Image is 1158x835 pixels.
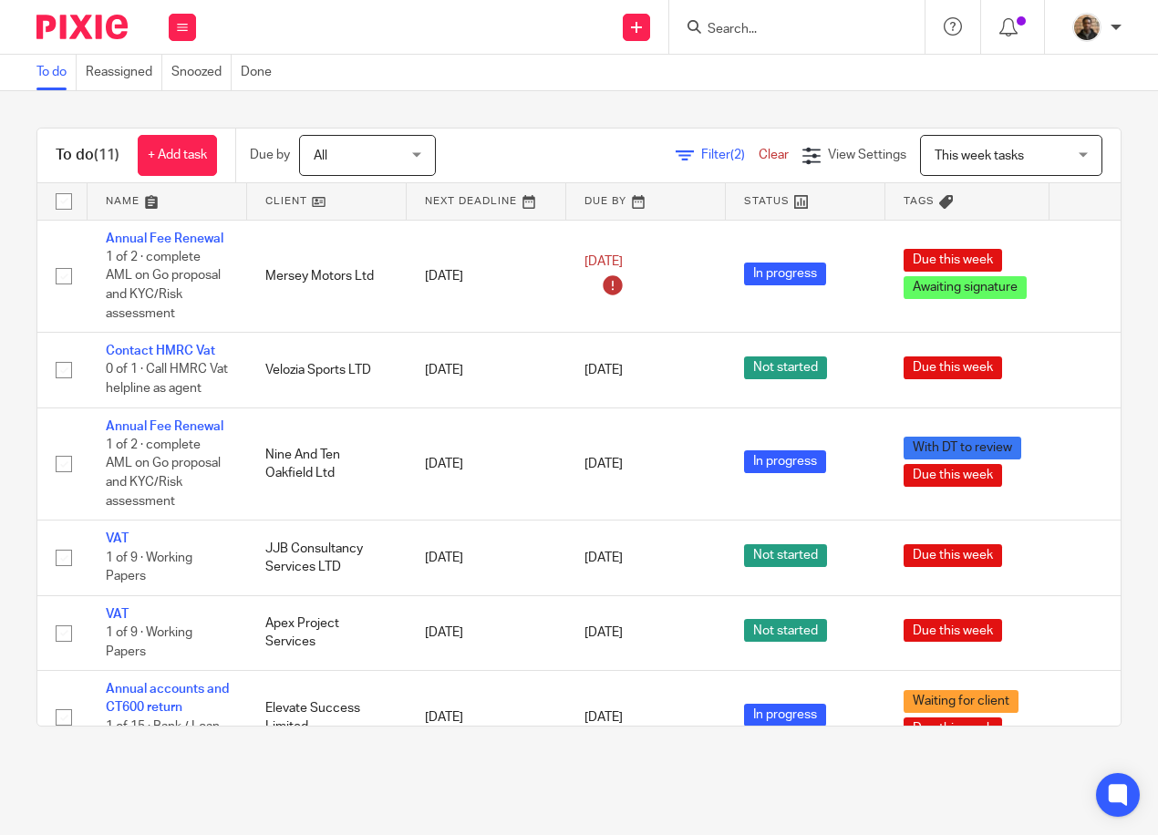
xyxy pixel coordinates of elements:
span: In progress [744,704,826,727]
span: This week tasks [935,149,1024,162]
a: Annual Fee Renewal [106,420,223,433]
span: (11) [94,148,119,162]
span: [DATE] [584,711,623,724]
td: Elevate Success Limited [247,671,407,765]
span: 1 of 15 · Bank / Loan Reconciliation [106,720,220,752]
span: Due this week [904,464,1002,487]
span: (2) [730,149,745,161]
img: WhatsApp%20Image%202025-04-23%20.jpg [1072,13,1101,42]
td: Velozia Sports LTD [247,333,407,407]
span: 1 of 2 · complete AML on Go proposal and KYC/Risk assessment [106,251,221,320]
a: Snoozed [171,55,232,90]
span: Not started [744,356,827,379]
h1: To do [56,146,119,165]
td: [DATE] [407,671,566,765]
td: Apex Project Services [247,595,407,670]
span: Not started [744,619,827,642]
td: Nine And Ten Oakfield Ltd [247,407,407,521]
span: Due this week [904,356,1002,379]
span: 1 of 2 · complete AML on Go proposal and KYC/Risk assessment [106,438,221,508]
a: Reassigned [86,55,162,90]
a: Clear [759,149,789,161]
span: Tags [904,196,935,206]
span: In progress [744,263,826,285]
td: [DATE] [407,595,566,670]
span: Awaiting signature [904,276,1027,299]
span: 0 of 1 · Call HMRC Vat helpline as agent [106,364,228,396]
a: Annual accounts and CT600 return [106,683,229,714]
span: Due this week [904,544,1002,567]
span: Due this week [904,249,1002,272]
span: [DATE] [584,626,623,639]
a: Annual Fee Renewal [106,232,223,245]
a: VAT [106,608,129,621]
td: [DATE] [407,220,566,333]
td: JJB Consultancy Services LTD [247,521,407,595]
span: In progress [744,450,826,473]
span: Waiting for client [904,690,1018,713]
span: Filter [701,149,759,161]
p: Due by [250,146,290,164]
span: [DATE] [584,255,623,268]
a: Done [241,55,281,90]
span: Not started [744,544,827,567]
input: Search [706,22,870,38]
a: + Add task [138,135,217,176]
span: With DT to review [904,437,1021,459]
td: Mersey Motors Ltd [247,220,407,333]
a: To do [36,55,77,90]
a: VAT [106,532,129,545]
img: Pixie [36,15,128,39]
span: [DATE] [584,458,623,470]
span: View Settings [828,149,906,161]
span: [DATE] [584,364,623,376]
span: [DATE] [584,552,623,564]
span: Due this week [904,619,1002,642]
span: 1 of 9 · Working Papers [106,552,192,583]
td: [DATE] [407,407,566,521]
a: Contact HMRC Vat [106,345,215,357]
td: [DATE] [407,521,566,595]
td: [DATE] [407,333,566,407]
span: All [314,149,327,162]
span: Due this week [904,717,1002,740]
span: 1 of 9 · Working Papers [106,626,192,658]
